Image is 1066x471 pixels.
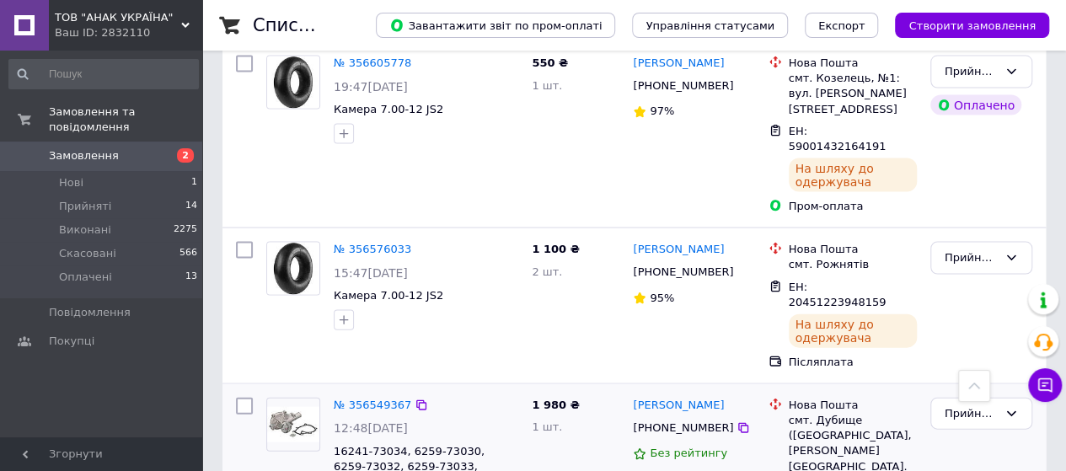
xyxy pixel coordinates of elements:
[266,56,320,110] a: Фото товару
[179,246,197,261] span: 566
[532,243,579,255] span: 1 100 ₴
[805,13,879,38] button: Експорт
[789,355,917,370] div: Післяплата
[633,56,724,72] a: [PERSON_NAME]
[49,305,131,320] span: Повідомлення
[945,405,998,423] div: Прийнято
[789,281,887,309] span: ЕН: 20451223948159
[55,25,202,40] div: Ваш ID: 2832110
[253,15,424,35] h1: Список замовлень
[267,407,319,442] img: Фото товару
[633,421,733,434] span: [PHONE_NUMBER]
[267,243,319,295] img: Фото товару
[908,19,1036,32] span: Створити замовлення
[334,243,411,255] a: № 356576033
[633,398,724,414] a: [PERSON_NAME]
[8,59,199,89] input: Пошук
[389,18,602,33] span: Завантажити звіт по пром-оплаті
[789,314,917,348] div: На шляху до одержувача
[945,63,998,81] div: Прийнято
[177,148,194,163] span: 2
[185,199,197,214] span: 14
[334,266,408,280] span: 15:47[DATE]
[1028,368,1062,402] button: Чат з покупцем
[532,420,562,433] span: 1 шт.
[59,175,83,190] span: Нові
[532,79,562,92] span: 1 шт.
[59,246,116,261] span: Скасовані
[532,265,562,278] span: 2 шт.
[376,13,615,38] button: Завантажити звіт по пром-оплаті
[789,71,917,117] div: смт. Козелець, №1: вул. [PERSON_NAME][STREET_ADDRESS]
[789,125,887,153] span: ЕН: 59001432164191
[789,199,917,214] div: Пром-оплата
[632,13,788,38] button: Управління статусами
[789,257,917,272] div: смт. Рожнятів
[59,199,111,214] span: Прийняті
[334,80,408,94] span: 19:47[DATE]
[334,103,443,115] a: Камера 7.00-12 JS2
[895,13,1049,38] button: Створити замовлення
[49,148,119,163] span: Замовлення
[334,421,408,435] span: 12:48[DATE]
[532,56,568,69] span: 550 ₴
[633,79,733,92] span: [PHONE_NUMBER]
[789,242,917,257] div: Нова Пошта
[818,19,865,32] span: Експорт
[266,242,320,296] a: Фото товару
[650,292,674,304] span: 95%
[49,334,94,349] span: Покупці
[59,270,112,285] span: Оплачені
[334,399,411,411] a: № 356549367
[789,398,917,413] div: Нова Пошта
[174,222,197,238] span: 2275
[633,265,733,278] span: [PHONE_NUMBER]
[59,222,111,238] span: Виконані
[930,95,1021,115] div: Оплачено
[266,398,320,452] a: Фото товару
[633,242,724,258] a: [PERSON_NAME]
[267,56,319,109] img: Фото товару
[789,158,917,192] div: На шляху до одержувача
[185,270,197,285] span: 13
[645,19,774,32] span: Управління статусами
[191,175,197,190] span: 1
[334,289,443,302] a: Камера 7.00-12 JS2
[945,249,998,267] div: Прийнято
[55,10,181,25] span: ТОВ "АНАК УКРАЇНА"
[650,447,727,459] span: Без рейтингу
[532,399,579,411] span: 1 980 ₴
[650,104,674,117] span: 97%
[334,56,411,69] a: № 356605778
[789,56,917,71] div: Нова Пошта
[49,104,202,135] span: Замовлення та повідомлення
[878,19,1049,31] a: Створити замовлення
